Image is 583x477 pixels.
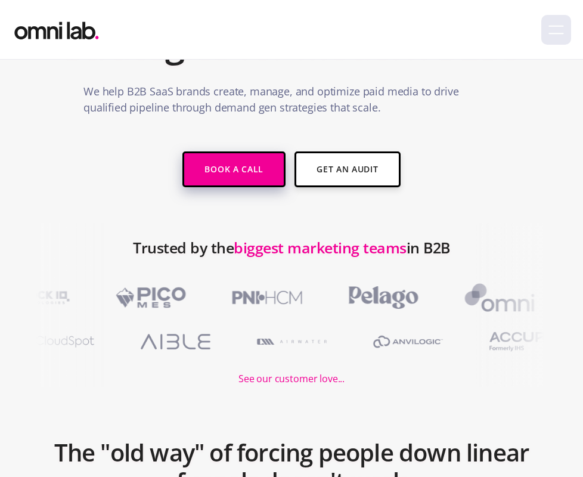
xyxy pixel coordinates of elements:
h2: Trusted by the in B2B [133,233,450,280]
img: PelagoHealth [331,280,435,315]
p: We help B2B SaaS brands create, manage, and optimize paid media to drive qualified pipeline throu... [83,83,500,122]
iframe: Chat Widget [523,420,583,477]
img: CloudSpot [7,324,111,359]
a: Get An Audit [294,151,400,187]
div: menu [541,15,571,45]
a: See our customer love... [238,359,345,387]
img: Omni HR [447,280,551,315]
img: PNI [215,280,319,315]
img: Omni Lab: B2B SaaS Demand Generation Agency [12,13,101,42]
img: Pico MES [98,280,203,315]
img: Aible [123,324,228,359]
a: home [12,13,101,42]
img: Accuris [472,324,576,359]
img: A1RWATER [240,324,344,359]
span: biggest marketing teams [234,237,407,258]
img: Anvilogic [356,324,460,359]
a: Book a Call [182,151,286,187]
div: See our customer love... [238,371,345,387]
